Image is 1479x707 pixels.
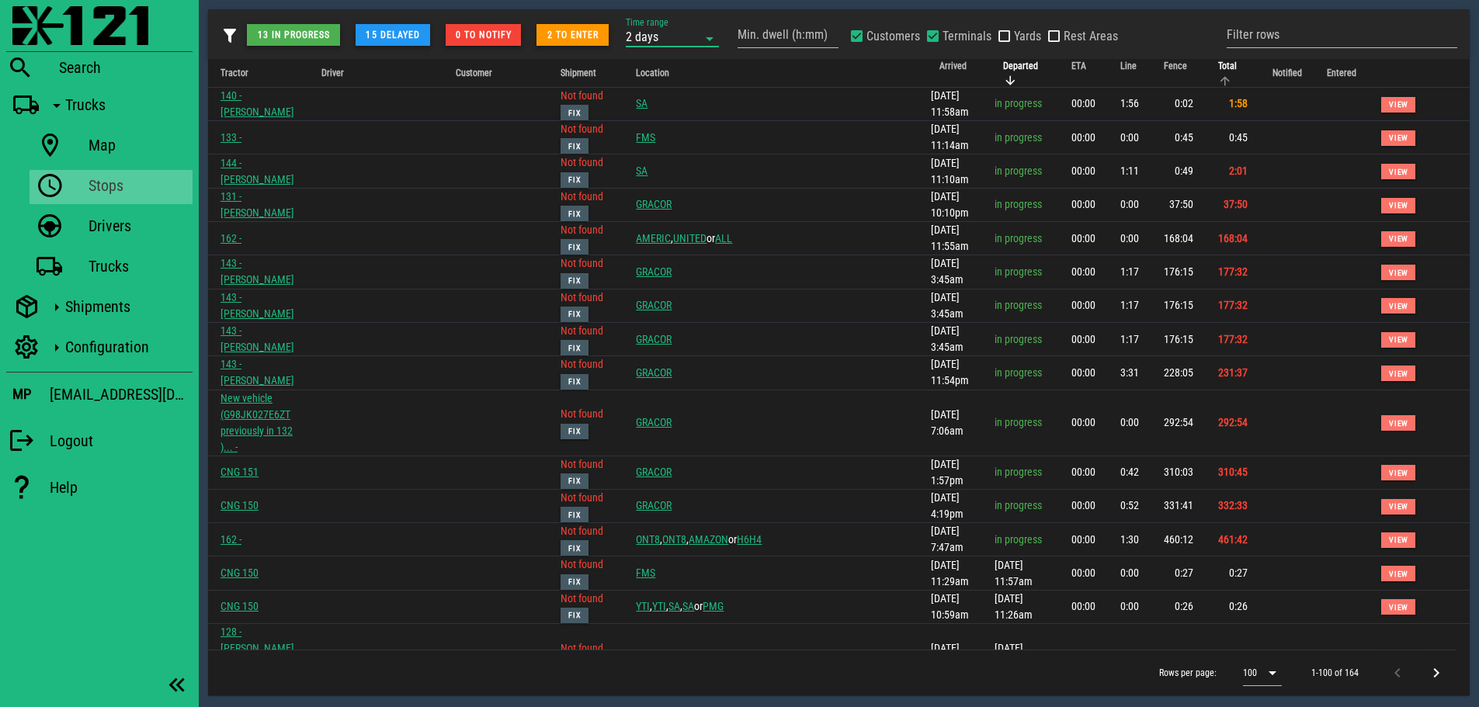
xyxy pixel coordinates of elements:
[309,59,408,88] th: Driver: Not sorted. Activate to sort ascending.
[1151,490,1206,523] td: 331:41
[931,157,969,185] span: [DATE] 11:10am
[50,431,193,450] div: Logout
[1381,465,1415,480] button: View
[995,642,1033,671] span: [DATE] 11:25am
[689,533,728,546] a: AMAZON
[568,477,582,485] span: Fix
[256,29,330,40] span: 13 in progress
[1071,366,1095,379] span: 00:00
[1108,289,1151,323] td: 1:17
[30,251,193,285] a: Trucks
[561,458,603,487] span: Not found
[662,533,689,546] span: ,
[220,324,294,353] a: 143 - [PERSON_NAME]
[1388,570,1408,578] span: View
[931,491,963,520] span: [DATE] 4:19pm
[995,299,1042,311] span: in progress
[89,257,186,276] div: Trucks
[1151,189,1206,222] td: 37:50
[536,24,609,46] button: 2 to enter
[220,358,294,386] a: 143 - [PERSON_NAME]
[561,374,588,390] button: Fix
[991,59,1059,88] th: Departed: Sorted descending. Activate to sort ascending.
[737,533,762,546] a: H6H4
[1071,61,1086,71] span: ETA
[12,6,148,45] img: 87f0f0e.png
[1206,189,1260,222] td: 37:50
[1108,222,1151,255] td: 0:00
[995,97,1042,109] span: in progress
[636,198,672,210] a: GRACOR
[1206,255,1260,289] td: 177:32
[626,26,719,47] div: Time range2 days
[1381,130,1415,146] button: View
[1327,68,1356,78] span: Entered
[1381,599,1415,615] button: View
[931,224,969,252] span: [DATE] 11:55am
[1071,198,1095,210] span: 00:00
[561,358,603,386] span: Not found
[1108,523,1151,556] td: 1:30
[89,136,186,154] div: Map
[1388,269,1408,277] span: View
[673,232,707,244] a: UNITED
[1381,164,1415,179] button: View
[455,29,512,40] span: 0 to notify
[1388,369,1408,378] span: View
[1164,61,1187,71] span: Fence
[220,466,259,478] a: CNG 151
[931,559,969,587] span: [DATE] 11:29am
[356,24,430,46] button: 15 delayed
[220,257,294,286] a: 143 - [PERSON_NAME]
[1064,29,1118,44] label: Rest Areas
[927,59,990,88] th: Arrived: Not sorted. Activate to sort ascending.
[6,6,193,48] a: Blackfly
[636,533,662,546] span: ,
[1151,255,1206,289] td: 176:15
[662,533,686,546] a: ONT8
[561,540,588,556] button: Fix
[636,299,672,311] a: GRACOR
[943,29,991,44] label: Terminals
[561,68,596,78] span: Shipment
[1108,490,1151,523] td: 0:52
[561,507,588,522] button: Fix
[1151,624,1206,690] td: 0:56
[931,408,963,437] span: [DATE] 7:06am
[1381,231,1415,247] button: View
[931,358,969,386] span: [DATE] 11:54pm
[626,30,658,44] div: 2 days
[636,567,655,579] a: FMS
[561,424,588,439] button: Fix
[50,478,193,497] div: Help
[1381,650,1415,665] button: View
[636,416,672,428] a: GRACOR
[1381,198,1415,213] button: View
[636,265,672,278] a: GRACOR
[636,232,671,244] a: AMERIC
[995,333,1042,345] span: in progress
[1206,356,1260,390] td: 231:37
[1206,88,1260,121] td: 1:58
[1108,456,1151,490] td: 0:42
[636,68,669,78] span: Location
[568,109,582,117] span: Fix
[1071,232,1095,244] span: 00:00
[995,592,1033,621] span: [DATE] 11:26am
[220,600,259,612] a: CNG 150
[89,176,186,195] div: Stops
[568,611,582,619] span: Fix
[6,466,193,509] a: Help
[1388,469,1408,477] span: View
[703,600,724,612] a: PMG
[931,123,969,151] span: [DATE] 11:14am
[548,59,623,88] th: Shipment: Not sorted. Activate to sort ascending.
[561,89,603,118] span: Not found
[561,123,603,151] span: Not found
[561,224,603,252] span: Not found
[1206,624,1260,690] td: 0:56
[636,499,672,511] a: GRACOR
[1381,265,1415,280] button: View
[931,458,963,487] span: [DATE] 1:57pm
[1108,255,1151,289] td: 1:17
